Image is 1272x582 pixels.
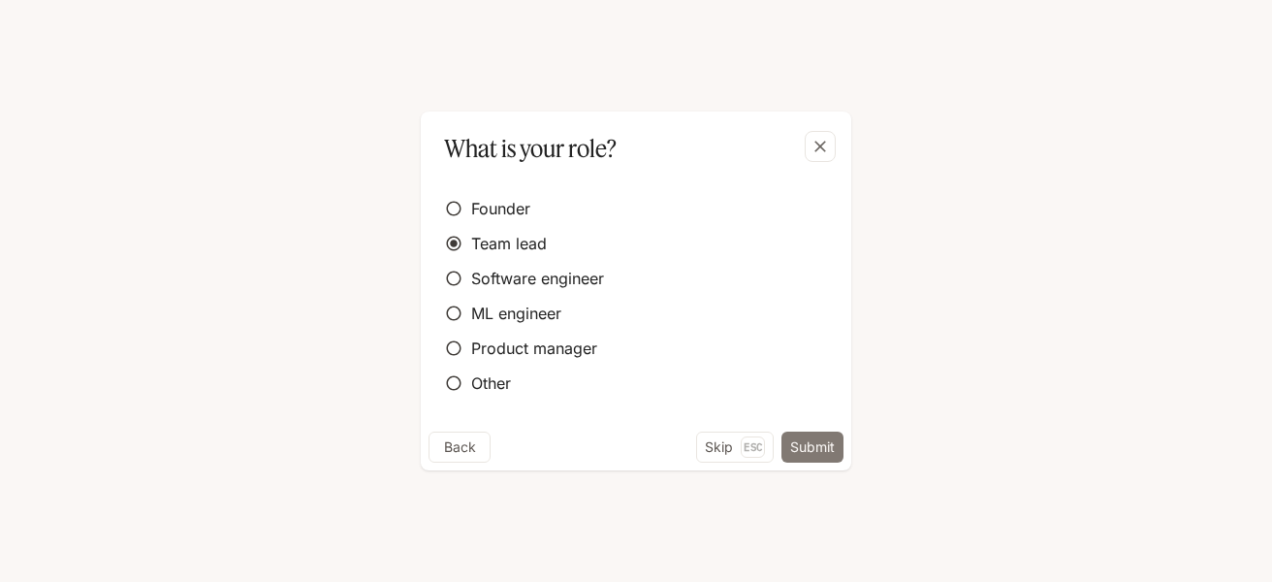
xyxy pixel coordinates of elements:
[471,302,561,325] span: ML engineer
[444,131,617,166] p: What is your role?
[781,432,843,463] button: Submit
[741,436,765,458] p: Esc
[471,337,597,360] span: Product manager
[471,267,604,290] span: Software engineer
[471,372,511,395] span: Other
[429,432,491,463] button: Back
[471,232,547,255] span: Team lead
[696,432,774,463] button: SkipEsc
[471,197,530,220] span: Founder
